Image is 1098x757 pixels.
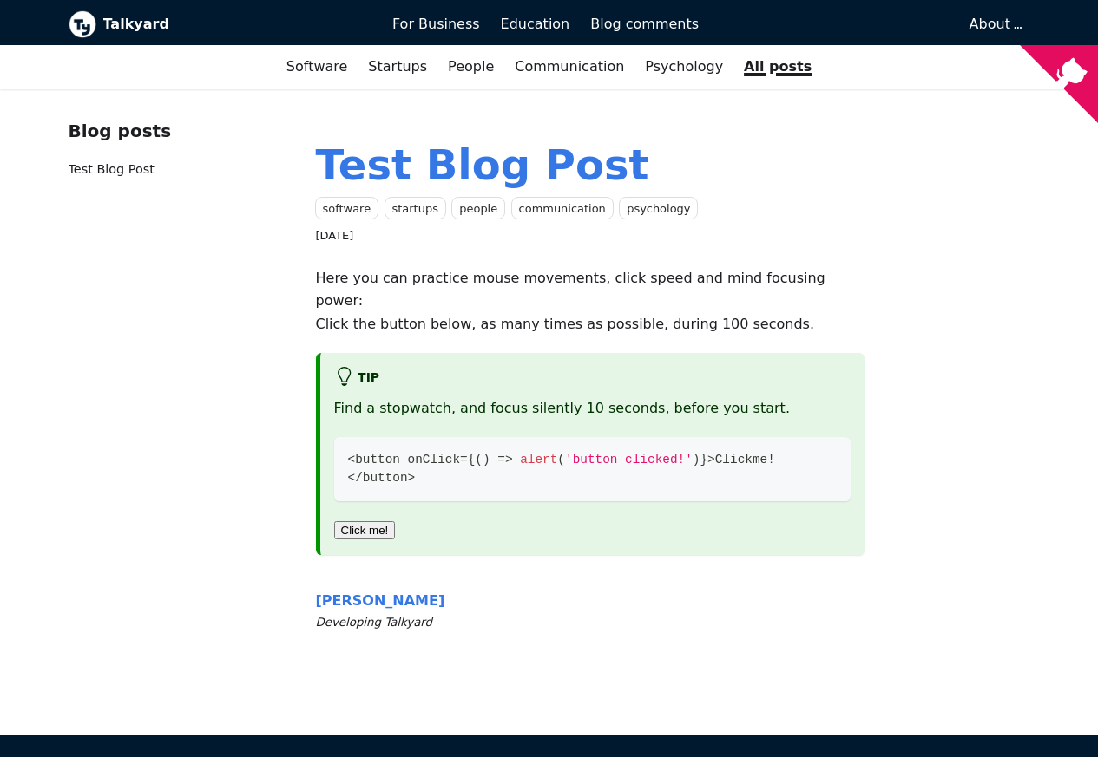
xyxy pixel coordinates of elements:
button: Click me! [334,521,396,539]
div: Blog posts [69,117,288,146]
span: ) [693,453,700,467]
span: Click [715,453,753,467]
a: Startups [358,52,437,82]
span: button onClick [355,453,460,467]
a: Software [276,52,358,82]
a: Communication [504,52,634,82]
span: Education [501,16,570,32]
span: Blog comments [590,16,699,32]
a: Education [490,10,581,39]
a: psychology [619,197,698,220]
h5: tip [334,367,851,390]
a: software [315,197,379,220]
a: People [437,52,504,82]
a: Psychology [634,52,733,82]
span: > [408,471,416,485]
span: ) [483,453,490,467]
a: Blog comments [580,10,709,39]
p: Here you can practice mouse movements, click speed and mind focusing power: Click the button belo... [316,267,865,336]
span: => [497,453,512,467]
small: Developing Talkyard [316,613,865,632]
b: Talkyard [103,13,368,36]
a: people [451,197,505,220]
span: < [348,453,356,467]
p: Find a stopwatch, and focus silently 10 seconds, before you start. [334,397,851,420]
span: [PERSON_NAME] [316,592,445,609]
span: } [700,453,707,467]
span: me [753,453,767,467]
span: ( [475,453,483,467]
a: For Business [382,10,490,39]
span: 'button clicked!' [565,453,693,467]
a: Test Blog Post [69,162,155,176]
a: Test Blog Post [316,140,649,189]
a: Talkyard logoTalkyard [69,10,368,38]
nav: Blog recent posts navigation [69,117,288,194]
a: communication [511,197,614,220]
a: startups [385,197,446,220]
a: All posts [733,52,822,82]
span: button [363,471,408,485]
img: Talkyard logo [69,10,96,38]
a: About [970,16,1020,32]
span: > [707,453,715,467]
span: = [460,453,468,467]
span: < [348,471,356,485]
span: / [355,471,363,485]
span: alert [520,453,557,467]
span: ( [557,453,565,467]
span: { [468,453,476,467]
span: For Business [392,16,480,32]
time: [DATE] [316,229,354,242]
span: ! [767,453,775,467]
